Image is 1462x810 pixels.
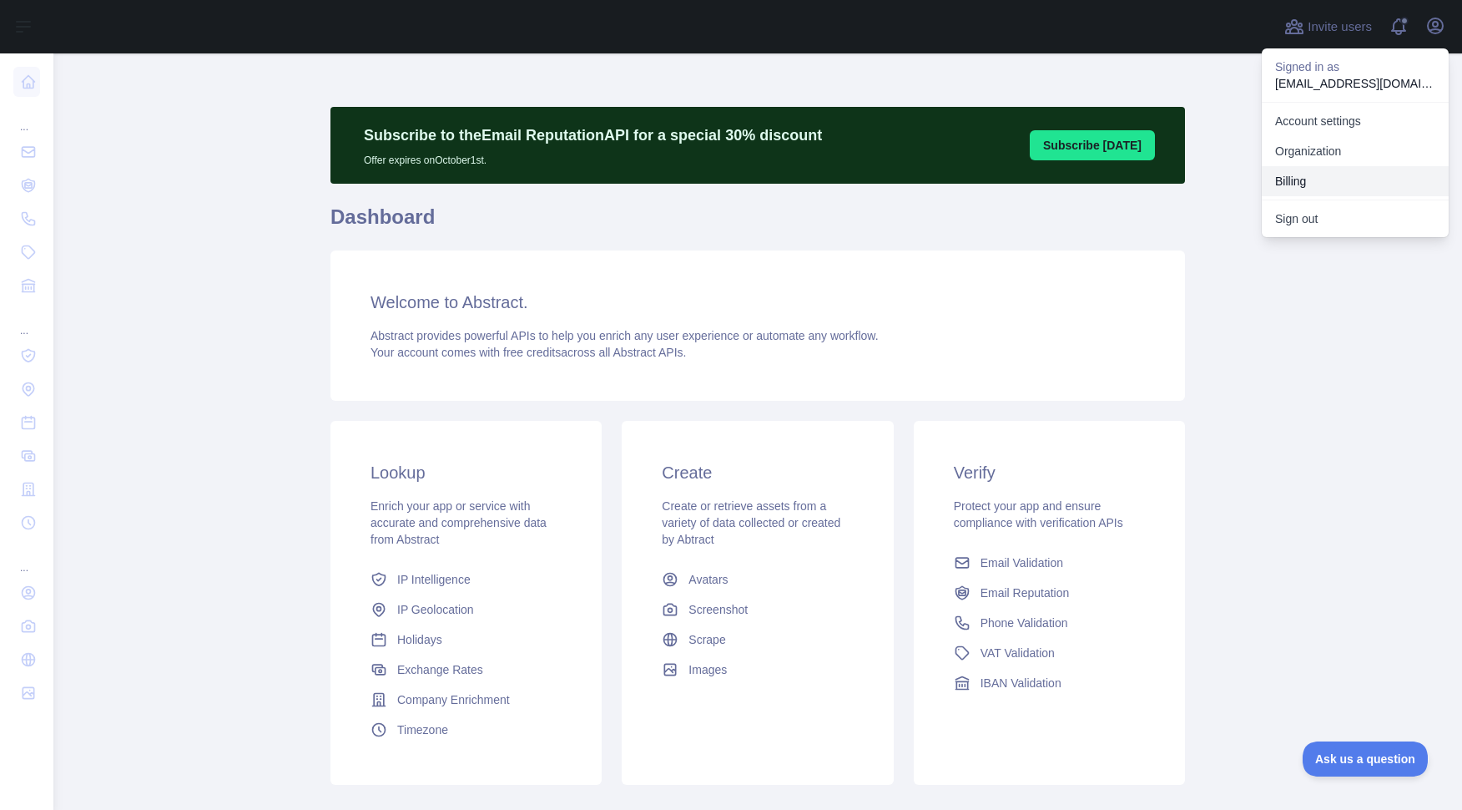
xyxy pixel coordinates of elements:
span: Holidays [397,631,442,648]
a: Scrape [655,625,860,655]
span: Invite users [1308,18,1372,37]
a: Account settings [1262,106,1449,136]
span: Protect your app and ensure compliance with verification APIs [954,499,1123,529]
a: Screenshot [655,595,860,625]
span: Exchange Rates [397,661,483,678]
a: Company Enrichment [364,685,568,715]
span: Avatars [688,571,728,588]
button: Billing [1262,166,1449,196]
a: Avatars [655,564,860,595]
a: Timezone [364,715,568,745]
div: ... [13,541,40,575]
p: Offer expires on October 1st. [364,147,822,167]
span: Enrich your app or service with accurate and comprehensive data from Abstract [371,499,547,546]
span: Scrape [688,631,725,648]
a: Email Reputation [947,578,1152,608]
span: IBAN Validation [981,675,1061,691]
span: Screenshot [688,601,748,618]
button: Subscribe [DATE] [1030,130,1155,160]
span: Phone Validation [981,615,1068,631]
span: Timezone [397,721,448,738]
h3: Create [662,461,853,484]
span: Your account comes with across all Abstract APIs. [371,346,686,359]
a: Images [655,655,860,685]
a: IP Intelligence [364,564,568,595]
span: Email Validation [981,554,1063,571]
div: ... [13,304,40,337]
span: Images [688,661,727,678]
span: Create or retrieve assets from a variety of data collected or created by Abtract [662,499,840,546]
p: [EMAIL_ADDRESS][DOMAIN_NAME] [1275,75,1435,92]
button: Invite users [1281,13,1375,40]
a: VAT Validation [947,638,1152,668]
a: IP Geolocation [364,595,568,625]
h3: Welcome to Abstract. [371,291,1145,314]
iframe: Toggle Customer Support [1303,742,1429,777]
span: VAT Validation [981,645,1055,661]
a: Phone Validation [947,608,1152,638]
p: Signed in as [1275,58,1435,75]
a: Holidays [364,625,568,655]
span: Abstract provides powerful APIs to help you enrich any user experience or automate any workflow. [371,329,879,342]
a: Exchange Rates [364,655,568,685]
a: IBAN Validation [947,668,1152,698]
span: IP Intelligence [397,571,471,588]
span: Email Reputation [981,585,1070,601]
h3: Verify [954,461,1145,484]
button: Sign out [1262,204,1449,234]
a: Email Validation [947,548,1152,578]
p: Subscribe to the Email Reputation API for a special 30 % discount [364,124,822,147]
h1: Dashboard [330,204,1185,244]
a: Organization [1262,136,1449,166]
span: free credits [503,346,561,359]
span: IP Geolocation [397,601,474,618]
h3: Lookup [371,461,562,484]
span: Company Enrichment [397,691,510,708]
div: ... [13,100,40,134]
